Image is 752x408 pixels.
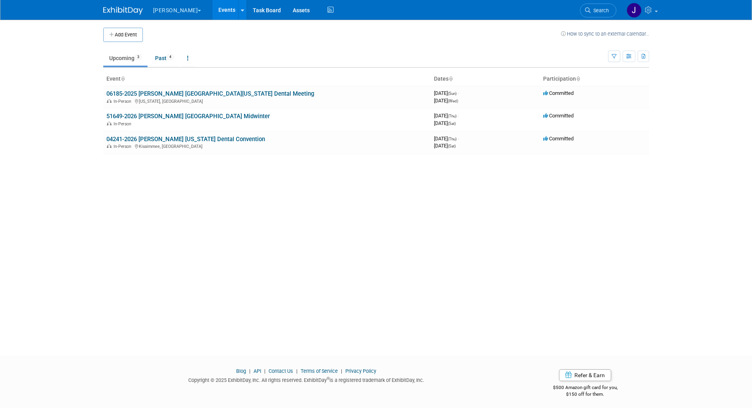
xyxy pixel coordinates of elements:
span: [DATE] [434,136,459,142]
a: 51649-2026 [PERSON_NAME] [GEOGRAPHIC_DATA] Midwinter [106,113,270,120]
a: Terms of Service [301,368,338,374]
span: | [294,368,299,374]
span: - [458,90,459,96]
span: (Sun) [448,91,457,96]
th: Event [103,72,431,86]
span: [DATE] [434,98,458,104]
a: Search [580,4,616,17]
span: | [339,368,344,374]
img: In-Person Event [107,121,112,125]
span: 4 [167,54,174,60]
div: Kissimmee, [GEOGRAPHIC_DATA] [106,143,428,149]
span: (Thu) [448,137,457,141]
div: [US_STATE], [GEOGRAPHIC_DATA] [106,98,428,104]
span: [DATE] [434,120,456,126]
a: Contact Us [269,368,293,374]
a: 06185-2025 [PERSON_NAME] [GEOGRAPHIC_DATA][US_STATE] Dental Meeting [106,90,314,97]
span: (Wed) [448,99,458,103]
a: Sort by Event Name [121,76,125,82]
a: Upcoming3 [103,51,148,66]
a: API [254,368,261,374]
span: Committed [543,90,574,96]
th: Participation [540,72,649,86]
span: - [458,136,459,142]
span: In-Person [114,144,134,149]
span: 3 [135,54,142,60]
img: In-Person Event [107,99,112,103]
img: Justin Newborn [627,3,642,18]
span: (Sat) [448,121,456,126]
span: Committed [543,136,574,142]
button: Add Event [103,28,143,42]
span: | [262,368,267,374]
span: [DATE] [434,113,459,119]
span: (Thu) [448,114,457,118]
span: In-Person [114,121,134,127]
a: How to sync to an external calendar... [561,31,649,37]
div: $150 off for them. [521,391,649,398]
span: Search [591,8,609,13]
span: (Sat) [448,144,456,148]
span: [DATE] [434,90,459,96]
th: Dates [431,72,540,86]
img: In-Person Event [107,144,112,148]
span: [DATE] [434,143,456,149]
span: Committed [543,113,574,119]
span: - [458,113,459,119]
a: Sort by Participation Type [576,76,580,82]
a: Sort by Start Date [449,76,453,82]
span: | [247,368,252,374]
div: $500 Amazon gift card for you, [521,379,649,397]
a: Past4 [149,51,180,66]
span: In-Person [114,99,134,104]
div: Copyright © 2025 ExhibitDay, Inc. All rights reserved. ExhibitDay is a registered trademark of Ex... [103,375,510,384]
a: Privacy Policy [345,368,376,374]
a: Blog [236,368,246,374]
a: Refer & Earn [559,369,611,381]
sup: ® [327,376,330,381]
a: 04241-2026 [PERSON_NAME] [US_STATE] Dental Convention [106,136,265,143]
img: ExhibitDay [103,7,143,15]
